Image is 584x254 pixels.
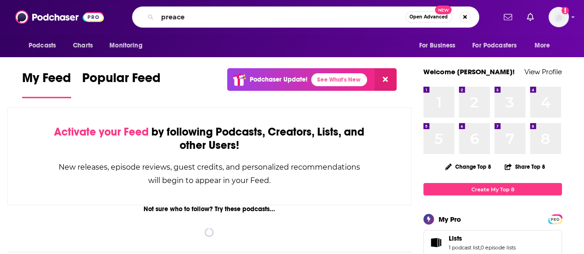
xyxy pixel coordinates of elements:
[504,158,546,176] button: Share Top 8
[103,37,154,54] button: open menu
[311,73,367,86] a: See What's New
[548,7,569,27] img: User Profile
[548,7,569,27] button: Show profile menu
[109,39,142,52] span: Monitoring
[423,183,562,195] a: Create My Top 8
[548,7,569,27] span: Logged in as mdekoning
[22,70,71,98] a: My Feed
[409,15,448,19] span: Open Advanced
[423,67,515,76] a: Welcome [PERSON_NAME]!
[440,161,497,172] button: Change Top 8
[54,160,365,187] div: New releases, episode reviews, guest credits, and personalized recommendations will begin to appe...
[22,37,68,54] button: open menu
[250,76,307,83] p: Podchaser Update!
[500,9,516,25] a: Show notifications dropdown
[523,9,537,25] a: Show notifications dropdown
[439,215,461,224] div: My Pro
[535,39,550,52] span: More
[82,70,161,98] a: Popular Feed
[405,12,452,23] button: Open AdvancedNew
[54,125,365,152] div: by following Podcasts, Creators, Lists, and other Users!
[472,39,517,52] span: For Podcasters
[73,39,93,52] span: Charts
[449,234,462,242] span: Lists
[54,125,149,139] span: Activate your Feed
[7,205,411,213] div: Not sure who to follow? Try these podcasts...
[449,234,516,242] a: Lists
[561,7,569,14] svg: Add a profile image
[412,37,467,54] button: open menu
[549,216,560,223] span: PRO
[435,6,452,14] span: New
[157,10,405,24] input: Search podcasts, credits, & more...
[132,6,479,28] div: Search podcasts, credits, & more...
[22,70,71,91] span: My Feed
[449,244,480,251] a: 1 podcast list
[427,236,445,249] a: Lists
[524,67,562,76] a: View Profile
[82,70,161,91] span: Popular Feed
[67,37,98,54] a: Charts
[528,37,562,54] button: open menu
[419,39,455,52] span: For Business
[15,8,104,26] img: Podchaser - Follow, Share and Rate Podcasts
[466,37,530,54] button: open menu
[481,244,516,251] a: 0 episode lists
[29,39,56,52] span: Podcasts
[480,244,481,251] span: ,
[549,215,560,222] a: PRO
